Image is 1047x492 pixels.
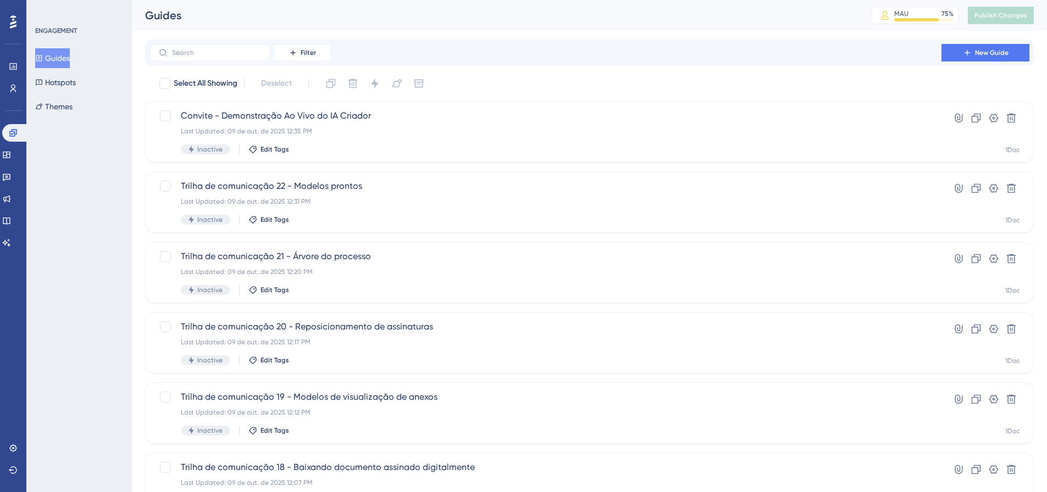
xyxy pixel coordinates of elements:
[1005,286,1020,295] div: 1Doc
[248,356,289,365] button: Edit Tags
[181,267,910,276] div: Last Updated: 09 de out. de 2025 12:20 PM
[248,286,289,294] button: Edit Tags
[248,215,289,224] button: Edit Tags
[35,72,76,92] button: Hotspots
[261,286,289,294] span: Edit Tags
[174,77,237,90] span: Select All Showing
[197,356,223,365] span: Inactive
[181,127,910,136] div: Last Updated: 09 de out. de 2025 12:35 PM
[248,145,289,154] button: Edit Tags
[248,426,289,435] button: Edit Tags
[275,44,330,62] button: Filter
[197,145,223,154] span: Inactive
[261,77,292,90] span: Deselect
[181,320,910,333] span: Trilha de comunicação 20 - Reposicionamento de assinaturas
[894,9,908,18] div: MAU
[974,11,1027,20] span: Publish Changes
[145,8,844,23] div: Guides
[941,44,1029,62] button: New Guide
[251,74,302,93] button: Deselect
[181,461,910,474] span: Trilha de comunicação 18 - Baixando documento assinado digitalmente
[181,408,910,417] div: Last Updated: 09 de out. de 2025 12:12 PM
[1005,356,1020,365] div: 1Doc
[35,26,77,35] div: ENGAGEMENT
[181,180,910,193] span: Trilha de comunicação 22 - Modelos prontos
[181,197,910,206] div: Last Updated: 09 de out. de 2025 12:31 PM
[35,48,70,68] button: Guides
[197,215,223,224] span: Inactive
[181,250,910,263] span: Trilha de comunicação 21 - Árvore do processo
[181,338,910,346] div: Last Updated: 09 de out. de 2025 12:17 PM
[172,49,261,57] input: Search
[181,478,910,487] div: Last Updated: 09 de out. de 2025 12:07 PM
[261,356,289,365] span: Edit Tags
[941,9,954,18] div: 75 %
[261,215,289,224] span: Edit Tags
[968,7,1034,24] button: Publish Changes
[35,97,73,116] button: Themes
[1005,216,1020,225] div: 1Doc
[197,426,223,435] span: Inactive
[181,390,910,404] span: Trilha de comunicação 19 - Modelos de visualização de anexos
[181,109,910,122] span: Convite - Demonstração Ao Vivo do IA Criador
[975,48,1009,57] span: New Guide
[197,286,223,294] span: Inactive
[1005,427,1020,435] div: 1Doc
[261,426,289,435] span: Edit Tags
[301,48,316,57] span: Filter
[261,145,289,154] span: Edit Tags
[1005,146,1020,154] div: 1Doc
